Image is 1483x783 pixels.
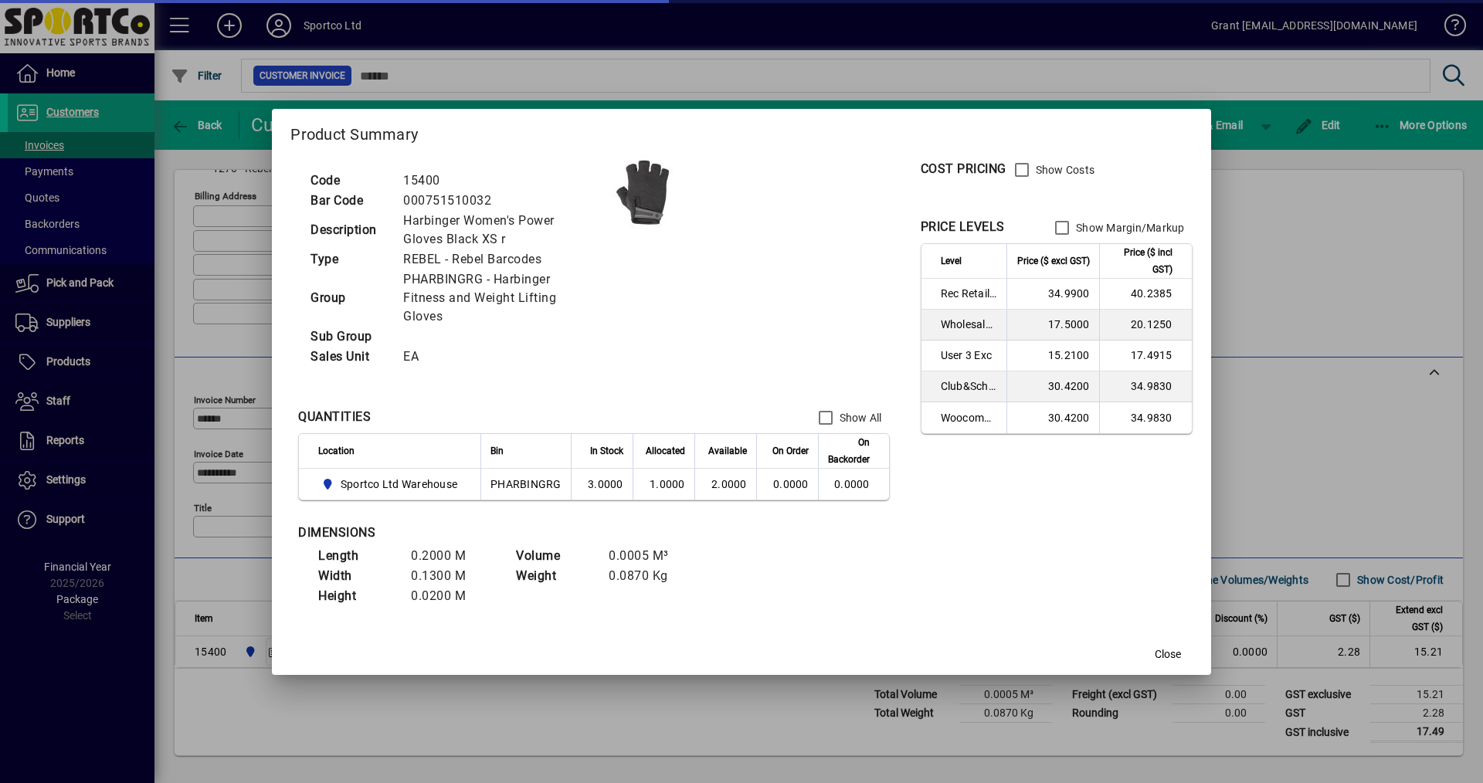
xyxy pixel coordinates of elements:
[1109,244,1172,278] span: Price ($ incl GST)
[395,191,612,211] td: 000751510032
[311,566,403,586] td: Width
[395,249,612,269] td: REBEL - Rebel Barcodes
[921,160,1006,178] div: COST PRICING
[601,546,694,566] td: 0.0005 M³
[1099,310,1192,341] td: 20.1250
[395,269,612,327] td: PHARBINGRG - Harbinger Fitness and Weight Lifting Gloves
[708,442,747,459] span: Available
[298,408,371,426] div: QUANTITIES
[941,317,997,332] span: Wholesale Exc
[303,269,395,327] td: Group
[508,546,601,566] td: Volume
[694,469,756,500] td: 2.0000
[311,586,403,606] td: Height
[772,442,809,459] span: On Order
[490,442,504,459] span: Bin
[272,109,1210,154] h2: Product Summary
[1033,162,1095,178] label: Show Costs
[828,434,870,468] span: On Backorder
[1006,402,1099,433] td: 30.4200
[921,218,1005,236] div: PRICE LEVELS
[941,410,997,425] span: Woocommerce Retail
[646,442,685,459] span: Allocated
[1017,253,1090,269] span: Price ($ excl GST)
[403,566,496,586] td: 0.1300 M
[480,469,571,500] td: PHARBINGRG
[303,171,395,191] td: Code
[395,171,612,191] td: 15400
[571,469,633,500] td: 3.0000
[303,249,395,269] td: Type
[941,253,962,269] span: Level
[1006,371,1099,402] td: 30.4200
[818,469,889,500] td: 0.0000
[1099,371,1192,402] td: 34.9830
[941,286,997,301] span: Rec Retail Inc
[311,546,403,566] td: Length
[1099,402,1192,433] td: 34.9830
[590,442,623,459] span: In Stock
[1155,646,1181,663] span: Close
[1099,341,1192,371] td: 17.4915
[941,378,997,394] span: Club&School Exc
[1006,279,1099,310] td: 34.9900
[395,347,612,367] td: EA
[837,410,882,425] label: Show All
[1073,220,1185,236] label: Show Margin/Markup
[508,566,601,586] td: Weight
[941,347,997,363] span: User 3 Exc
[633,469,694,500] td: 1.0000
[773,478,809,490] span: 0.0000
[303,347,395,367] td: Sales Unit
[1006,341,1099,371] td: 15.2100
[303,327,395,347] td: Sub Group
[395,211,612,249] td: Harbinger Women's Power Gloves Black XS r
[1006,310,1099,341] td: 17.5000
[601,566,694,586] td: 0.0870 Kg
[403,546,496,566] td: 0.2000 M
[403,586,496,606] td: 0.0200 M
[303,211,395,249] td: Description
[318,475,463,493] span: Sportco Ltd Warehouse
[318,442,355,459] span: Location
[341,476,457,492] span: Sportco Ltd Warehouse
[303,191,395,211] td: Bar Code
[1143,641,1193,669] button: Close
[298,524,684,542] div: DIMENSIONS
[612,154,677,232] img: contain
[1099,279,1192,310] td: 40.2385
